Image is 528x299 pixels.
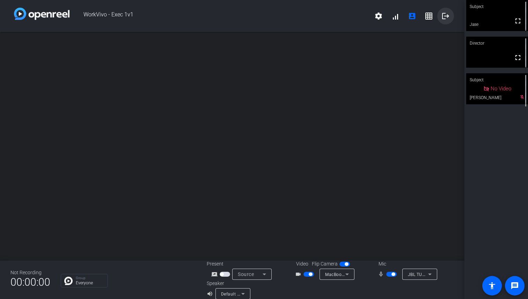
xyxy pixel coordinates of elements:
div: Present [207,260,277,268]
button: signal_cellular_alt [387,8,404,24]
mat-icon: logout [441,12,450,20]
p: Everyone [76,281,104,285]
mat-icon: fullscreen [514,53,522,62]
mat-icon: videocam_outline [295,270,303,278]
span: Default - JBL TUNE BEAM (Bluetooth) [221,291,297,297]
span: Source [238,271,254,277]
mat-icon: volume_up [207,290,215,298]
mat-icon: fullscreen [514,17,522,25]
p: Group [76,276,104,280]
div: Subject [466,73,528,87]
span: No Video [491,85,511,92]
span: JBL TUNE BEAM (Bluetooth) [408,271,465,277]
mat-icon: grid_on [425,12,433,20]
span: WorkVivo - Exec 1v1 [69,8,370,24]
div: Director [466,37,528,50]
mat-icon: account_box [408,12,416,20]
mat-icon: accessibility [488,282,496,290]
mat-icon: message [511,282,519,290]
div: Speaker [207,280,249,287]
span: Flip Camera [312,260,338,268]
span: MacBook Pro Camera (0000:0001) [325,271,396,277]
span: Video [296,260,308,268]
mat-icon: settings [374,12,383,20]
div: Mic [372,260,441,268]
mat-icon: screen_share_outline [211,270,220,278]
span: 00:00:00 [10,274,50,291]
img: white-gradient.svg [14,8,69,20]
mat-icon: mic_none [378,270,386,278]
img: Chat Icon [64,277,73,285]
div: Not Recording [10,269,50,276]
